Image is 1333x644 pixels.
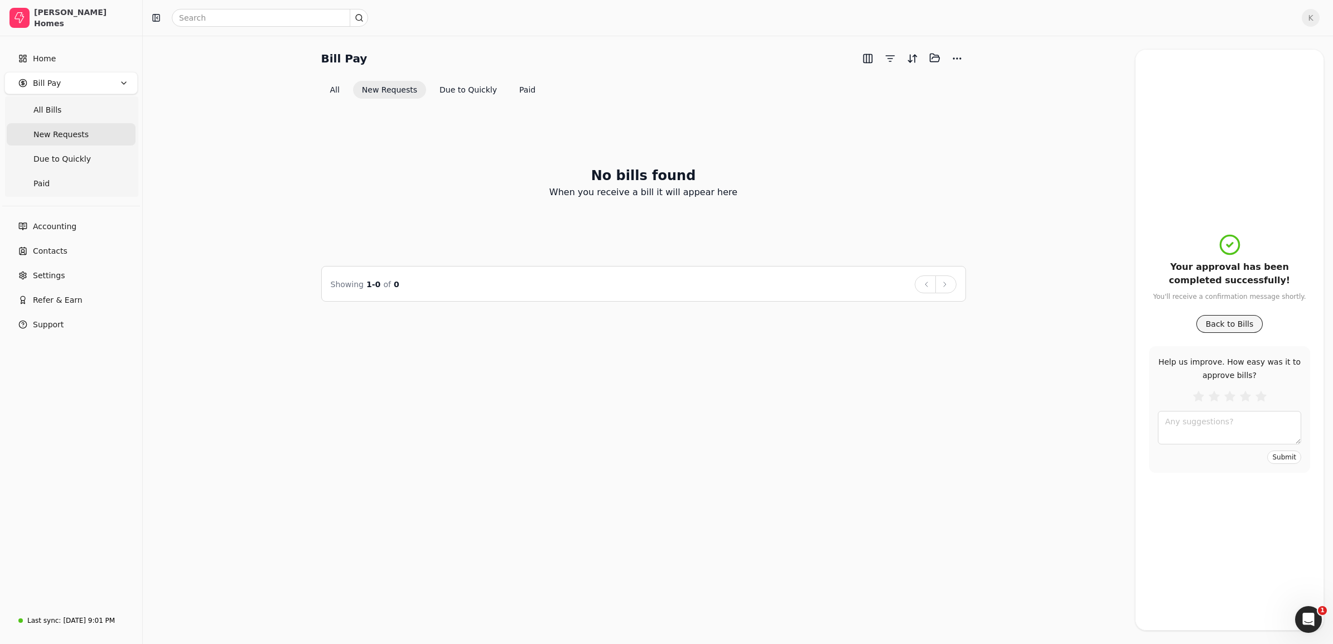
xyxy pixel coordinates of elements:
[4,289,138,311] button: Refer & Earn
[7,123,136,146] a: New Requests
[33,178,50,190] span: Paid
[34,7,133,29] div: [PERSON_NAME] Homes
[366,280,380,289] span: 1 - 0
[172,9,368,27] input: Search
[7,172,136,195] a: Paid
[7,99,136,121] a: All Bills
[321,81,349,99] button: All
[33,104,61,116] span: All Bills
[33,78,61,89] span: Bill Pay
[33,245,67,257] span: Contacts
[4,72,138,94] button: Bill Pay
[1153,292,1306,302] div: You'll receive a confirmation message shortly.
[1196,315,1263,333] button: Back to Bills
[1302,9,1320,27] button: K
[4,611,138,631] a: Last sync:[DATE] 9:01 PM
[353,81,426,99] button: New Requests
[4,240,138,262] a: Contacts
[33,53,56,65] span: Home
[321,50,368,67] h2: Bill Pay
[4,215,138,238] a: Accounting
[33,221,76,233] span: Accounting
[27,616,61,626] div: Last sync:
[33,319,64,331] span: Support
[1267,451,1301,464] button: Submit
[33,270,65,282] span: Settings
[331,280,364,289] span: Showing
[1318,606,1327,615] span: 1
[321,81,545,99] div: Invoice filter options
[7,148,136,170] a: Due to Quickly
[33,129,89,141] span: New Requests
[4,264,138,287] a: Settings
[591,166,696,186] h2: No bills found
[383,280,391,289] span: of
[1295,606,1322,633] iframe: Intercom live chat
[4,313,138,336] button: Support
[4,47,138,70] a: Home
[63,616,115,626] div: [DATE] 9:01 PM
[926,49,944,67] button: Batch (0)
[431,81,506,99] button: Due to Quickly
[1158,355,1301,382] div: Help us improve. How easy was it to approve bills?
[1149,260,1310,287] div: Your approval has been completed successfully!
[904,50,921,67] button: Sort
[549,186,737,199] p: When you receive a bill it will appear here
[510,81,544,99] button: Paid
[948,50,966,67] button: More
[33,153,91,165] span: Due to Quickly
[33,294,83,306] span: Refer & Earn
[394,280,399,289] span: 0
